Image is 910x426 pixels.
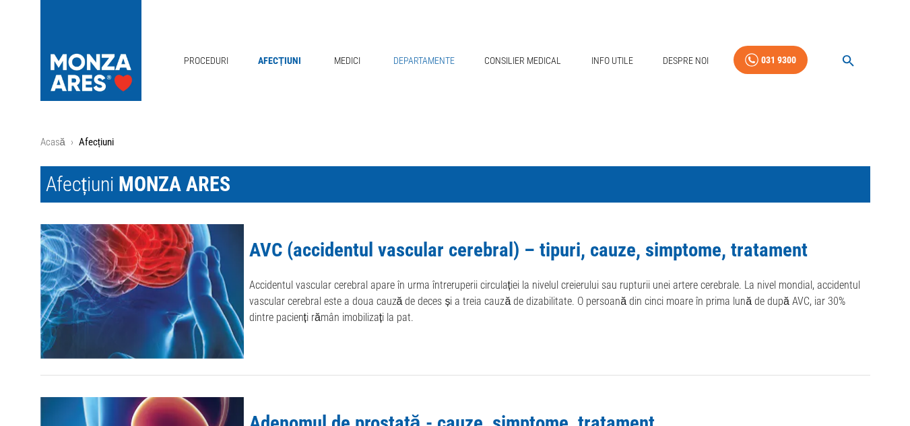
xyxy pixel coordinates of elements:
[249,277,870,326] p: Accidentul vascular cerebral apare în urma întreruperii circulației la nivelul creierului sau rup...
[586,47,639,75] a: Info Utile
[325,47,368,75] a: Medici
[734,46,808,75] a: 031 9300
[71,135,73,150] li: ›
[761,52,796,69] div: 031 9300
[178,47,234,75] a: Proceduri
[40,136,65,148] a: Acasă
[657,47,714,75] a: Despre Noi
[40,135,870,150] nav: breadcrumb
[479,47,566,75] a: Consilier Medical
[119,172,230,196] span: MONZA ARES
[253,47,306,75] a: Afecțiuni
[40,224,244,359] img: AVC (accidentul vascular cerebral) – tipuri, cauze, simptome, tratament
[249,238,808,261] a: AVC (accidentul vascular cerebral) – tipuri, cauze, simptome, tratament
[388,47,460,75] a: Departamente
[40,166,870,203] h1: Afecțiuni
[79,135,114,150] p: Afecțiuni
